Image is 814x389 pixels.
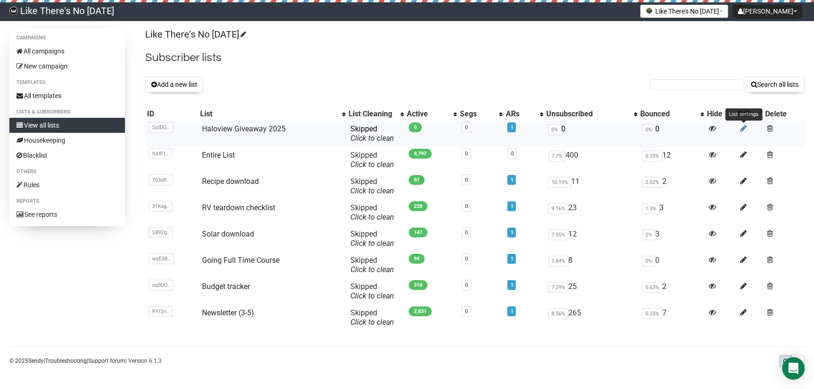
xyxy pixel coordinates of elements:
span: 318 [409,280,427,290]
a: 1 [510,308,513,314]
span: 0% [642,124,655,135]
a: 0 [465,203,468,209]
a: Rules [9,177,125,192]
a: Click to clean [350,239,394,248]
span: 228 [409,201,427,211]
div: Unsubscribed [546,109,629,119]
th: List: No sort applied, activate to apply an ascending sort [198,107,347,121]
td: 11 [544,173,638,199]
a: Support forum [88,358,125,364]
div: Hide [707,109,735,119]
div: Open Intercom Messenger [782,357,805,380]
a: Click to clean [350,186,394,195]
a: 0 [465,308,468,314]
span: 7.55% [548,229,568,240]
a: RV teardown checklist [202,203,275,212]
span: 7.7% [548,151,566,161]
span: 31Kxg.. [149,201,172,212]
div: Segs [460,109,495,119]
button: Like There's No [DATE] [640,5,728,18]
td: 25 [544,278,638,305]
span: 1.3% [642,203,659,214]
h2: Subscriber lists [145,49,805,66]
th: Bounced: No sort applied, activate to apply an ascending sort [638,107,705,121]
span: Skipped [350,229,394,248]
p: © 2025 | | | Version 6.1.3 [9,356,162,366]
li: Reports [9,196,125,207]
button: Add a new list [145,76,203,92]
a: See reports [9,207,125,222]
span: 10.19% [548,177,571,188]
div: List [200,109,337,119]
td: 2 [638,173,705,199]
li: Lists & subscribers [9,107,125,118]
a: Click to clean [350,160,394,169]
span: Skipped [350,308,394,327]
span: 0 [409,122,422,132]
span: uq5UO.. [149,280,173,290]
a: Blacklist [9,148,125,163]
span: 7.29% [548,282,568,293]
span: 2.02% [642,177,662,188]
span: Skipped [350,124,394,143]
span: 763qR.. [149,175,173,185]
div: List Cleaning [349,109,395,119]
a: Click to clean [350,134,394,143]
span: 0.25% [642,151,662,161]
span: 97 [409,175,425,185]
a: 1 [510,177,513,183]
td: 0 [638,252,705,278]
a: 0 [465,177,468,183]
a: 1 [510,124,513,130]
span: 0% [642,256,655,267]
span: Skipped [350,177,394,195]
a: Newsletter (3-5) [202,308,254,317]
td: 265 [544,305,638,331]
span: Skipped [350,256,394,274]
td: 3 [638,226,705,252]
li: Campaigns [9,32,125,44]
span: 9.16% [548,203,568,214]
td: 0 [638,121,705,147]
a: Click to clean [350,213,394,221]
span: 2,831 [409,306,432,316]
span: 0.25% [642,308,662,319]
a: 0 [465,229,468,236]
td: 400 [544,147,638,173]
span: S892g.. [149,227,173,238]
button: [PERSON_NAME] [733,5,802,18]
div: List settings [725,108,762,121]
a: Like There's No [DATE] [145,29,245,40]
a: Click to clean [350,291,394,300]
span: 0% [548,124,561,135]
a: Click to clean [350,318,394,327]
a: All campaigns [9,44,125,59]
a: Housekeeping [9,133,125,148]
span: 8.56% [548,308,568,319]
a: 1 [510,256,513,262]
a: Troubleshooting [45,358,87,364]
div: Bounced [640,109,696,119]
a: 1 [510,282,513,288]
th: ID: No sort applied, sorting is disabled [145,107,198,121]
div: ID [147,109,196,119]
span: 2% [642,229,655,240]
th: ARs: No sort applied, activate to apply an ascending sort [504,107,544,121]
a: Haloview Giveaway 2025 [202,124,286,133]
td: 2 [638,278,705,305]
span: 4,797 [409,149,432,159]
a: View all lists [9,118,125,133]
span: 147 [409,228,427,237]
span: RYCjn.. [149,306,172,317]
a: 1 [510,203,513,209]
td: 12 [638,147,705,173]
a: Budget tracker [202,282,250,291]
img: 1.png [645,7,653,15]
a: Sendy [28,358,44,364]
th: Unsubscribed: No sort applied, activate to apply an ascending sort [544,107,638,121]
span: wsE3B.. [149,253,174,264]
a: 0 [465,151,468,157]
th: Hide: No sort applied, sorting is disabled [705,107,736,121]
a: Click to clean [350,265,394,274]
span: Skipped [350,203,394,221]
